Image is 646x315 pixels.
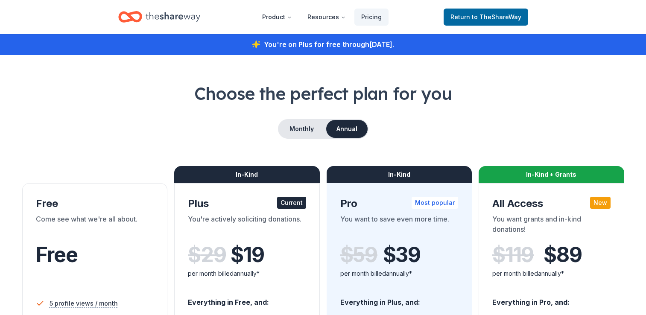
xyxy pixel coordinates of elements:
span: $ 19 [231,243,264,267]
div: You're actively soliciting donations. [188,214,306,238]
div: Everything in Free, and: [188,290,306,308]
button: Resources [301,9,353,26]
div: New [590,197,611,209]
div: Free [36,197,154,210]
div: In-Kind [174,166,320,183]
button: Annual [326,120,368,138]
div: Everything in Pro, and: [492,290,611,308]
a: Home [118,7,200,27]
div: In-Kind [327,166,472,183]
span: 5 profile views / month [50,298,118,309]
span: Free [36,242,78,267]
h1: Choose the perfect plan for you [20,82,626,105]
div: All Access [492,197,611,210]
div: Everything in Plus, and: [340,290,459,308]
nav: Main [255,7,389,27]
div: Current [277,197,306,209]
div: per month billed annually* [492,268,611,279]
button: Monthly [279,120,324,138]
div: Come see what we're all about. [36,214,154,238]
button: Product [255,9,299,26]
span: $ 39 [383,243,421,267]
div: You want to save even more time. [340,214,459,238]
span: $ 89 [544,243,582,267]
div: In-Kind + Grants [479,166,624,183]
span: Return [450,12,521,22]
span: to TheShareWay [472,13,521,20]
div: per month billed annually* [340,268,459,279]
div: You want grants and in-kind donations! [492,214,611,238]
div: Pro [340,197,459,210]
div: Plus [188,197,306,210]
div: per month billed annually* [188,268,306,279]
div: Most popular [412,197,458,209]
a: Returnto TheShareWay [444,9,528,26]
a: Pricing [354,9,389,26]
